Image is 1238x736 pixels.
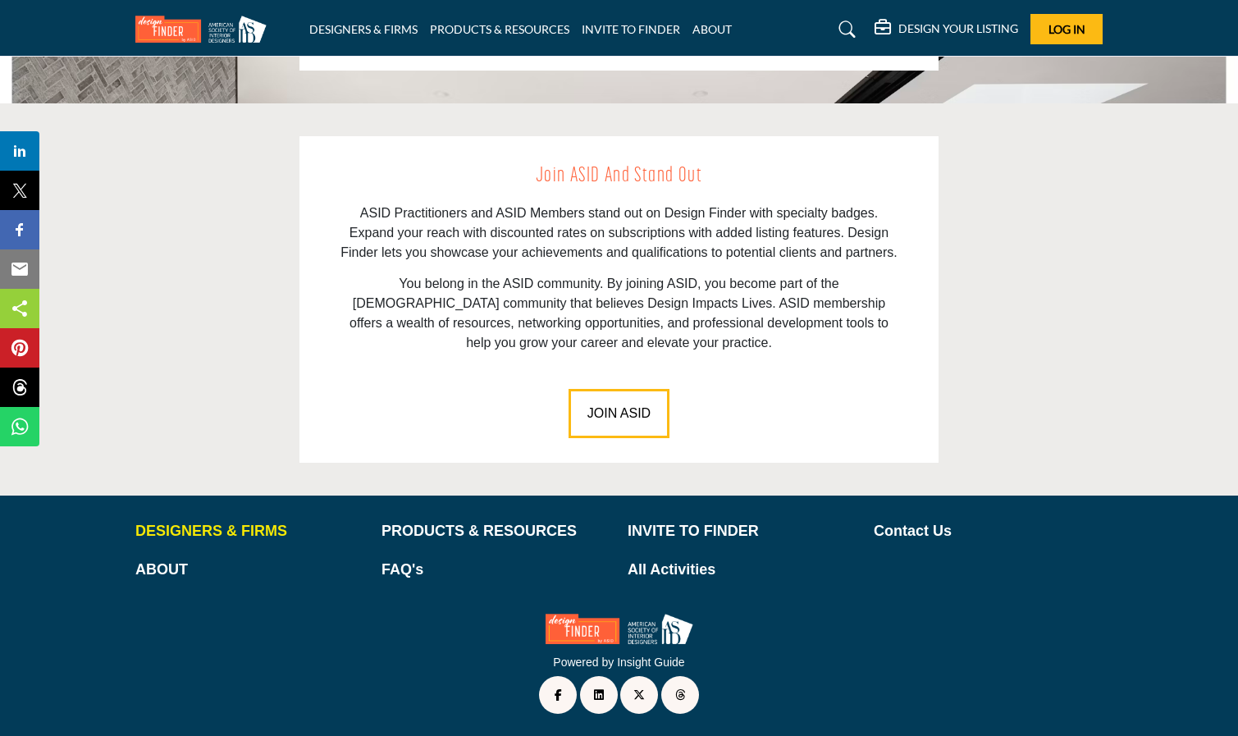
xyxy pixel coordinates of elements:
[874,520,1103,542] a: Contact Us
[628,559,857,581] a: All Activities
[582,22,680,36] a: INVITE TO FINDER
[430,22,569,36] a: PRODUCTS & RESOURCES
[692,22,732,36] a: ABOUT
[628,520,857,542] a: INVITE TO FINDER
[336,203,902,263] p: ASID Practitioners and ASID Members stand out on Design Finder with specialty badges. Expand your...
[381,559,610,581] a: FAQ's
[587,406,651,420] span: JOIN ASID
[620,676,658,714] a: Twitter Link
[569,389,669,438] button: JOIN ASID
[546,614,693,644] img: No Site Logo
[553,656,684,669] a: Powered by Insight Guide
[823,16,866,43] a: Search
[336,161,902,192] h2: Join ASID and Stand Out
[875,20,1018,39] div: DESIGN YOUR LISTING
[1048,22,1085,36] span: Log In
[135,559,364,581] a: ABOUT
[1030,14,1103,44] button: Log In
[661,676,699,714] a: Threads Link
[580,676,618,714] a: LinkedIn Link
[135,16,275,43] img: Site Logo
[336,274,902,353] p: You belong in the ASID community. By joining ASID, you become part of the [DEMOGRAPHIC_DATA] comm...
[539,676,577,714] a: Facebook Link
[135,520,364,542] a: DESIGNERS & FIRMS
[381,520,610,542] a: PRODUCTS & RESOURCES
[898,21,1018,36] h5: DESIGN YOUR LISTING
[309,22,418,36] a: DESIGNERS & FIRMS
